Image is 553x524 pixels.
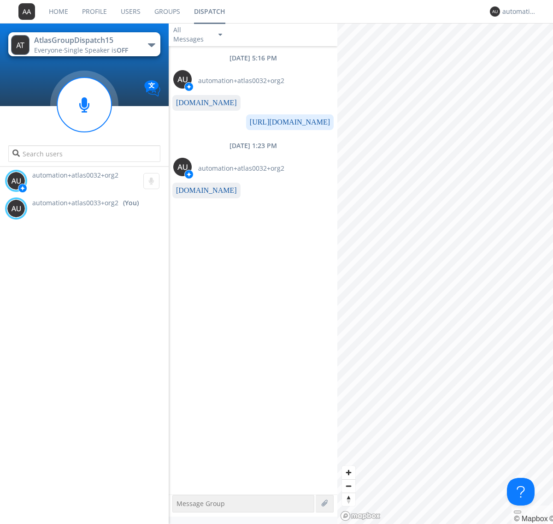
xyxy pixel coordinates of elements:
[342,479,355,493] button: Zoom out
[176,99,237,107] a: [DOMAIN_NAME]
[173,70,192,89] img: 373638.png
[173,158,192,176] img: 373638.png
[218,34,222,36] img: caret-down-sm.svg
[169,141,337,150] div: [DATE] 1:23 PM
[507,478,535,506] iframe: Toggle Customer Support
[8,145,160,162] input: Search users
[7,199,25,218] img: 373638.png
[176,186,237,194] a: [DOMAIN_NAME]
[32,171,118,179] span: automation+atlas0032+org2
[18,3,35,20] img: 373638.png
[198,76,284,85] span: automation+atlas0032+org2
[34,35,138,46] div: AtlasGroupDispatch15
[342,493,355,506] span: Reset bearing to north
[34,46,138,55] div: Everyone ·
[8,32,160,56] button: AtlasGroupDispatch15Everyone·Single Speaker isOFF
[514,515,547,523] a: Mapbox
[342,466,355,479] button: Zoom in
[342,493,355,506] button: Reset bearing to north
[169,54,337,63] div: [DATE] 5:16 PM
[123,198,139,208] div: (You)
[11,35,29,55] img: 373638.png
[64,46,128,54] span: Single Speaker is
[198,164,284,173] span: automation+atlas0032+org2
[514,511,521,513] button: Toggle attribution
[144,80,160,96] img: Translation enabled
[340,511,381,521] a: Mapbox logo
[7,172,25,190] img: 373638.png
[502,7,537,16] div: automation+atlas0033+org2
[173,25,210,44] div: All Messages
[32,198,118,208] span: automation+atlas0033+org2
[250,118,330,126] a: [URL][DOMAIN_NAME]
[117,46,128,54] span: OFF
[490,6,500,17] img: 373638.png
